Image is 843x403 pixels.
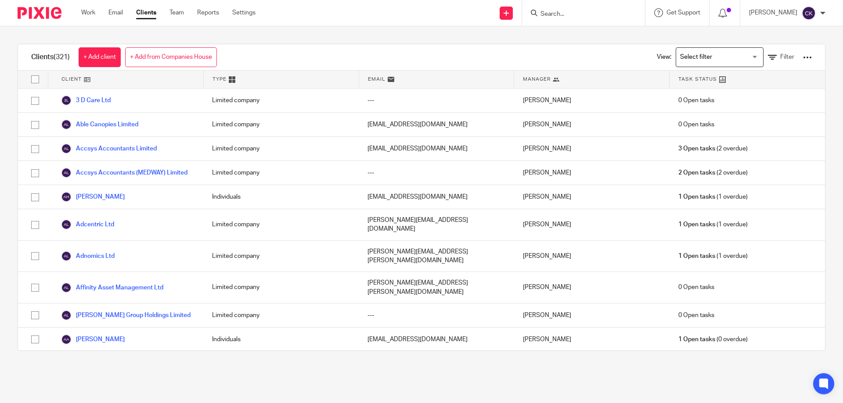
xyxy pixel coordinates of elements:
[61,192,72,202] img: svg%3E
[678,252,748,260] span: (1 overdue)
[81,8,95,17] a: Work
[540,11,619,18] input: Search
[61,334,125,345] a: [PERSON_NAME]
[514,113,670,136] div: [PERSON_NAME]
[359,303,514,327] div: ---
[359,241,514,272] div: [PERSON_NAME][EMAIL_ADDRESS][PERSON_NAME][DOMAIN_NAME]
[368,75,385,83] span: Email
[678,168,748,177] span: (2 overdue)
[232,8,256,17] a: Settings
[749,8,797,17] p: [PERSON_NAME]
[780,54,794,60] span: Filter
[514,185,670,209] div: [PERSON_NAME]
[136,8,156,17] a: Clients
[61,143,157,154] a: Accsys Accountants Limited
[61,143,72,154] img: svg%3E
[514,328,670,351] div: [PERSON_NAME]
[359,272,514,303] div: [PERSON_NAME][EMAIL_ADDRESS][PERSON_NAME][DOMAIN_NAME]
[213,75,227,83] span: Type
[359,209,514,240] div: [PERSON_NAME][EMAIL_ADDRESS][DOMAIN_NAME]
[678,168,715,177] span: 2 Open tasks
[359,161,514,185] div: ---
[514,209,670,240] div: [PERSON_NAME]
[61,168,72,178] img: svg%3E
[359,328,514,351] div: [EMAIL_ADDRESS][DOMAIN_NAME]
[678,220,715,229] span: 1 Open tasks
[523,75,551,83] span: Manager
[678,193,748,201] span: (1 overdue)
[61,282,72,293] img: svg%3E
[678,75,717,83] span: Task Status
[678,335,715,344] span: 1 Open tasks
[169,8,184,17] a: Team
[31,53,70,62] h1: Clients
[514,161,670,185] div: [PERSON_NAME]
[61,95,72,106] img: svg%3E
[203,137,359,160] div: Limited company
[802,6,816,20] img: svg%3E
[125,47,217,67] a: + Add from Companies House
[514,241,670,272] div: [PERSON_NAME]
[359,113,514,136] div: [EMAIL_ADDRESS][DOMAIN_NAME]
[678,120,714,129] span: 0 Open tasks
[514,137,670,160] div: [PERSON_NAME]
[61,310,72,321] img: svg%3E
[108,8,123,17] a: Email
[678,193,715,201] span: 1 Open tasks
[644,44,812,70] div: View:
[61,192,125,202] a: [PERSON_NAME]
[678,335,748,344] span: (0 overdue)
[678,144,748,153] span: (2 overdue)
[61,75,82,83] span: Client
[678,96,714,105] span: 0 Open tasks
[61,119,138,130] a: Able Canopies Limited
[61,251,115,261] a: Adnomics Ltd
[203,272,359,303] div: Limited company
[514,272,670,303] div: [PERSON_NAME]
[514,303,670,327] div: [PERSON_NAME]
[203,209,359,240] div: Limited company
[61,219,114,230] a: Adcentric Ltd
[203,328,359,351] div: Individuals
[678,252,715,260] span: 1 Open tasks
[514,89,670,112] div: [PERSON_NAME]
[61,282,163,293] a: Affinity Asset Management Ltd
[678,311,714,320] span: 0 Open tasks
[666,10,700,16] span: Get Support
[359,137,514,160] div: [EMAIL_ADDRESS][DOMAIN_NAME]
[61,251,72,261] img: svg%3E
[203,241,359,272] div: Limited company
[79,47,121,67] a: + Add client
[359,185,514,209] div: [EMAIL_ADDRESS][DOMAIN_NAME]
[61,219,72,230] img: svg%3E
[678,144,715,153] span: 3 Open tasks
[61,119,72,130] img: svg%3E
[678,220,748,229] span: (1 overdue)
[676,47,764,67] div: Search for option
[54,53,70,61] span: (321)
[203,113,359,136] div: Limited company
[27,71,43,88] input: Select all
[203,89,359,112] div: Limited company
[61,95,111,106] a: 3 D Care Ltd
[18,7,61,19] img: Pixie
[61,168,187,178] a: Accsys Accountants (MEDWAY) Limited
[61,310,191,321] a: [PERSON_NAME] Group Holdings Limited
[197,8,219,17] a: Reports
[359,89,514,112] div: ---
[203,185,359,209] div: Individuals
[678,283,714,292] span: 0 Open tasks
[203,161,359,185] div: Limited company
[61,334,72,345] img: svg%3E
[677,50,758,65] input: Search for option
[203,303,359,327] div: Limited company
